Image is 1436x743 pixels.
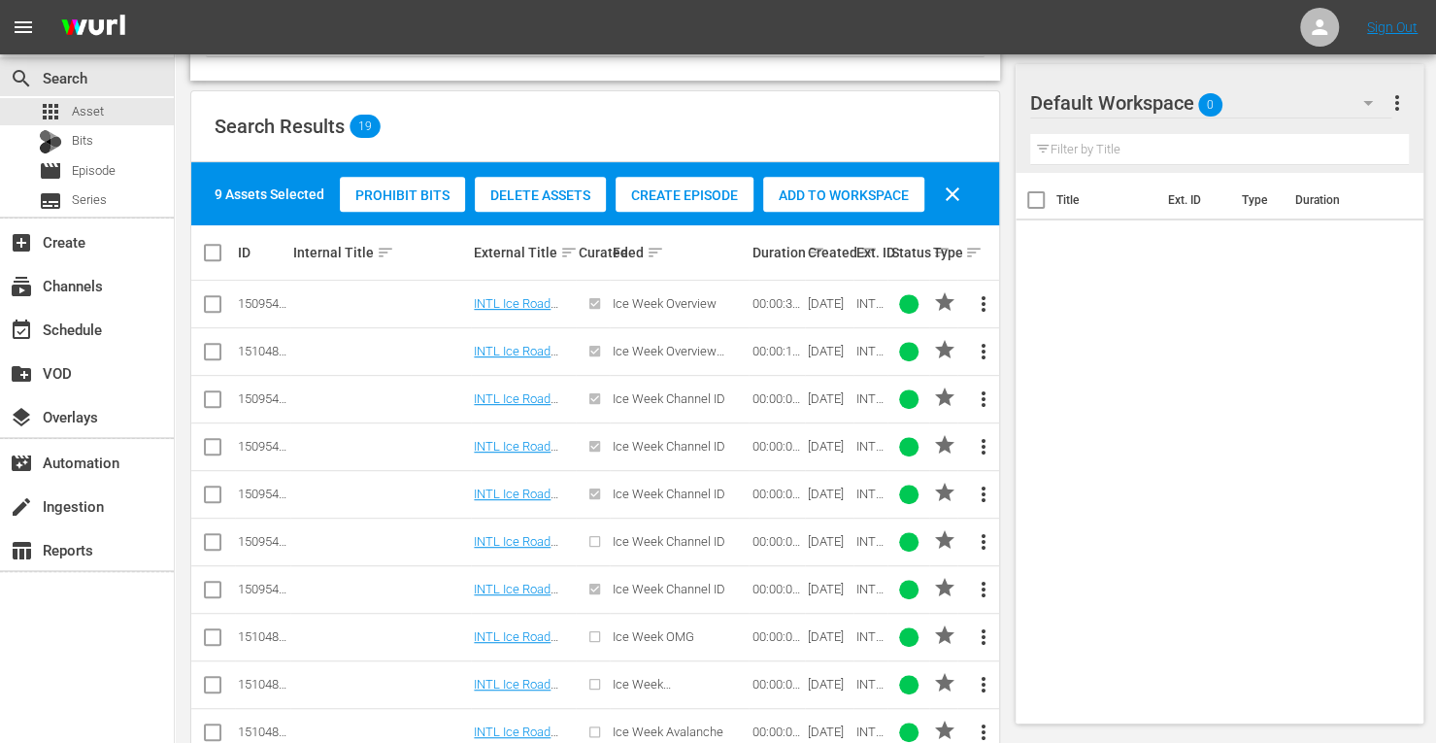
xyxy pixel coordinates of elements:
span: Search [10,67,33,90]
a: INTL Ice Road Truckers ICE WEEK Channel ID 2 [474,439,569,497]
span: PROMO [932,671,955,694]
span: Ice Week Overview Cutdown [613,344,724,373]
span: Search Results [215,115,345,138]
a: INTL Ice Road Truckers ICE WEEK Channel ID 3 [474,487,569,545]
span: Episode [72,161,116,181]
span: INTL Ice Road Truckers Channel ID 5 [856,582,885,698]
div: External Title [474,241,572,264]
div: [DATE] [808,725,851,739]
div: [DATE] [808,296,851,311]
span: Ice Week Channel ID [613,582,725,596]
span: Bits [72,131,93,151]
span: 19 [350,115,381,138]
div: Ext. ID [856,245,885,260]
div: 00:00:05.077 [751,725,801,739]
span: Channels [10,275,33,298]
th: Title [1056,173,1156,227]
div: 00:00:01.066 [751,391,801,406]
div: Feed [613,241,746,264]
div: 150954102 [238,439,287,454]
span: PROMO [932,338,955,361]
div: 00:00:15.082 [751,344,801,358]
span: Prohibit Bits [340,187,465,203]
div: ID [238,245,287,260]
a: INTL Ice Road Truckers ICE WEEK OVERVIEW Promo 15 [474,344,570,402]
button: Add to Workspace [763,177,924,212]
span: more_vert [1386,91,1409,115]
a: INTL Ice Road Truckers ICE WEEK Channel ID 4 [474,534,569,592]
span: sort [377,244,394,261]
span: INTL Ice Road Truckers Channel ID 1 [856,391,885,508]
a: Sign Out [1367,19,1418,35]
div: [DATE] [808,534,851,549]
div: 150954105 [238,582,287,596]
button: more_vert [960,281,1007,327]
span: PROMO [932,576,955,599]
div: 151048359 [238,629,287,644]
span: more_vert [972,340,995,363]
span: Schedule [10,319,33,342]
div: 151048362 [238,677,287,692]
div: Created [808,241,851,264]
div: [DATE] [808,391,851,406]
span: clear [941,183,964,206]
div: 150954100 [238,296,287,311]
span: INTL Ice Road Truckers Promo 5 [856,629,885,731]
div: 150954103 [238,487,287,501]
div: 9 Assets Selected [215,185,324,204]
span: PROMO [932,624,955,647]
span: PROMO [932,290,955,314]
span: INTL Ice Road Truckers Channel ID 3 [856,487,885,603]
span: more_vert [972,435,995,458]
a: INTL Ice Road Truckers ICE WEEK OMG Promo 5 [474,629,558,688]
span: PROMO [932,433,955,456]
span: sort [647,244,664,261]
span: more_vert [972,292,995,316]
div: 00:00:02.133 [751,439,801,454]
div: [DATE] [808,487,851,501]
div: 00:00:05.077 [751,677,801,692]
div: 00:00:03.003 [751,487,801,501]
a: INTL Ice Road Truckers ICE WEEK OVERVIEW Promo 30 [474,296,570,355]
span: INTL Ice Road Truckers Channel ID 4 [856,534,885,651]
button: more_vert [960,566,1007,613]
span: Ingestion [10,495,33,519]
span: Ice Week Channel ID [613,534,725,549]
span: Asset [39,100,62,123]
div: Bits [39,130,62,153]
button: more_vert [960,376,1007,422]
span: menu [12,16,35,39]
button: more_vert [960,614,1007,660]
span: Asset [72,102,104,121]
span: Ice Week Avalanche [613,725,723,739]
a: INTL Ice Road Truckers ICE WEEK Channel ID 1 [474,391,569,450]
button: more_vert [960,519,1007,565]
span: Automation [10,452,33,475]
a: INTL Ice Road Truckers ICE WEEK Channel ID 5 [474,582,569,640]
span: more_vert [972,388,995,411]
span: Ice Week Overview [613,296,717,311]
span: Add to Workspace [763,187,924,203]
div: 00:00:04.004 [751,534,801,549]
span: 0 [1198,84,1222,125]
span: Create [10,231,33,254]
div: Internal Title [293,241,468,264]
span: Series [72,190,107,210]
button: Prohibit Bits [340,177,465,212]
button: more_vert [960,471,1007,518]
span: more_vert [972,530,995,554]
div: [DATE] [808,677,851,692]
span: Reports [10,539,33,562]
span: Create Episode [616,187,753,203]
div: 150954104 [238,534,287,549]
div: 00:00:05.077 [751,629,801,644]
button: Delete Assets [475,177,606,212]
span: Delete Assets [475,187,606,203]
th: Type [1230,173,1284,227]
button: clear [929,171,976,218]
div: [DATE] [808,439,851,454]
img: ans4CAIJ8jUAAAAAAAAAAAAAAAAAAAAAAAAgQb4GAAAAAAAAAAAAAAAAAAAAAAAAJMjXAAAAAAAAAAAAAAAAAAAAAAAAgAT5G... [47,5,140,51]
span: PROMO [932,481,955,504]
span: Ice Week Channel ID [613,439,725,454]
button: more_vert [960,328,1007,375]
